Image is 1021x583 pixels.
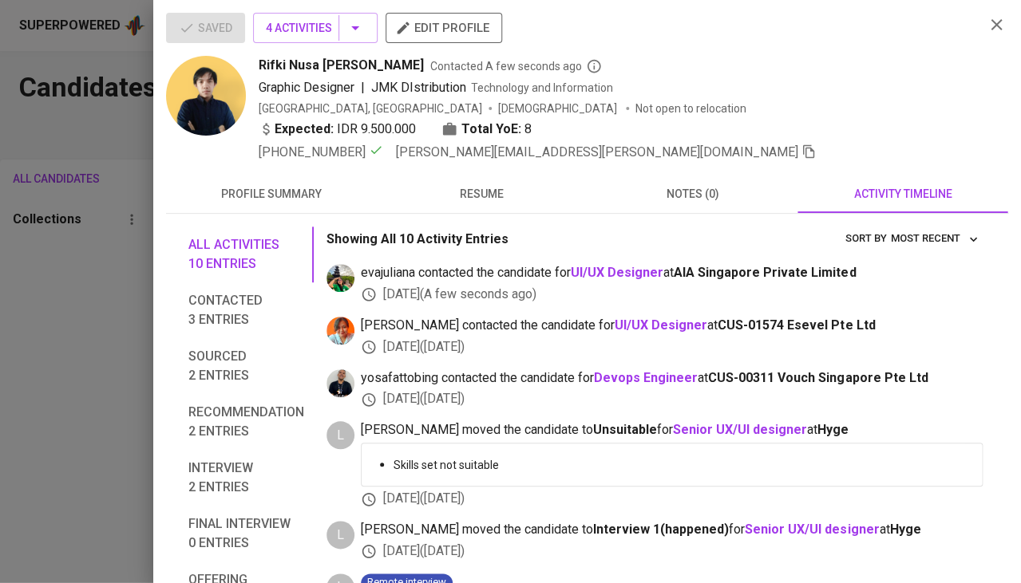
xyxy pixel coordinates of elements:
[361,317,983,335] span: [PERSON_NAME] contacted the candidate for at
[259,80,354,95] span: Graphic Designer
[361,286,983,304] div: [DATE] ( A few seconds ago )
[817,422,849,437] span: Hyge
[188,347,304,385] span: Sourced 2 entries
[386,13,502,43] button: edit profile
[361,421,983,439] span: [PERSON_NAME] moved the candidate to for at
[326,264,354,292] img: eva@glints.com
[498,100,619,116] span: [DEMOGRAPHIC_DATA]
[361,542,983,561] div: [DATE] ( [DATE] )
[615,317,707,333] a: UI/UX Designer
[571,265,663,280] a: UI/UX Designer
[176,184,367,204] span: profile summary
[386,184,578,204] span: resume
[890,230,979,248] span: Most Recent
[326,421,354,449] div: L
[361,390,983,408] div: [DATE] ( [DATE] )
[635,100,746,116] p: Not open to relocation
[471,81,613,94] span: Technology and Information
[524,120,532,139] span: 8
[398,18,489,38] span: edit profile
[394,457,969,473] p: Skills set not suitable
[188,459,304,497] span: Interview 2 entries
[674,265,856,280] span: AIA Singapore Private Limited
[371,80,466,95] span: JMK DIstribution
[361,490,983,508] div: [DATE] ( [DATE] )
[361,521,983,539] span: [PERSON_NAME] moved the candidate to for at
[326,521,354,549] div: L
[718,317,875,333] span: CUS-01574 Esevel Pte Ltd
[361,264,983,282] span: evajuliana contacted the candidate for at
[326,230,509,249] p: Showing All 10 Activity Entries
[396,144,798,160] span: [PERSON_NAME][EMAIL_ADDRESS][PERSON_NAME][DOMAIN_NAME]
[259,56,424,75] span: Rifki Nusa [PERSON_NAME]
[259,144,366,160] span: [PHONE_NUMBER]
[188,291,304,329] span: Contacted 3 entries
[673,422,807,437] a: Senior UX/UI designer
[275,120,334,139] b: Expected:
[188,514,304,553] span: Final interview 0 entries
[259,120,416,139] div: IDR 9.500.000
[326,369,354,397] img: yosafat@glints.com
[259,100,482,116] div: [GEOGRAPHIC_DATA], [GEOGRAPHIC_DATA]
[188,403,304,441] span: Recommendation 2 entries
[708,370,928,385] span: CUS-00311 Vouch Singapore Pte Ltd
[594,370,698,385] a: Devops Engineer
[361,338,983,356] div: [DATE] ( [DATE] )
[807,184,999,204] span: activity timeline
[361,78,365,97] span: |
[845,232,886,244] span: sort by
[745,522,879,537] a: Senior UX/UI designer
[586,58,602,74] svg: By Batam recruiter
[253,13,378,43] button: 4 Activities
[326,317,354,345] img: sulistya@glints.com
[266,18,365,38] span: 4 Activities
[461,120,521,139] b: Total YoE:
[597,184,789,204] span: notes (0)
[361,369,983,388] span: yosafattobing contacted the candidate for at
[593,522,729,537] b: Interview 1 ( happened )
[166,56,246,136] img: 02e6f37e3fa76dee2ada75524cf7637b.png
[593,422,657,437] b: Unsuitable
[889,522,920,537] span: Hyge
[430,58,602,74] span: Contacted A few seconds ago
[386,21,502,33] a: edit profile
[886,227,983,251] button: sort by
[188,235,304,274] span: All activities 10 entries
